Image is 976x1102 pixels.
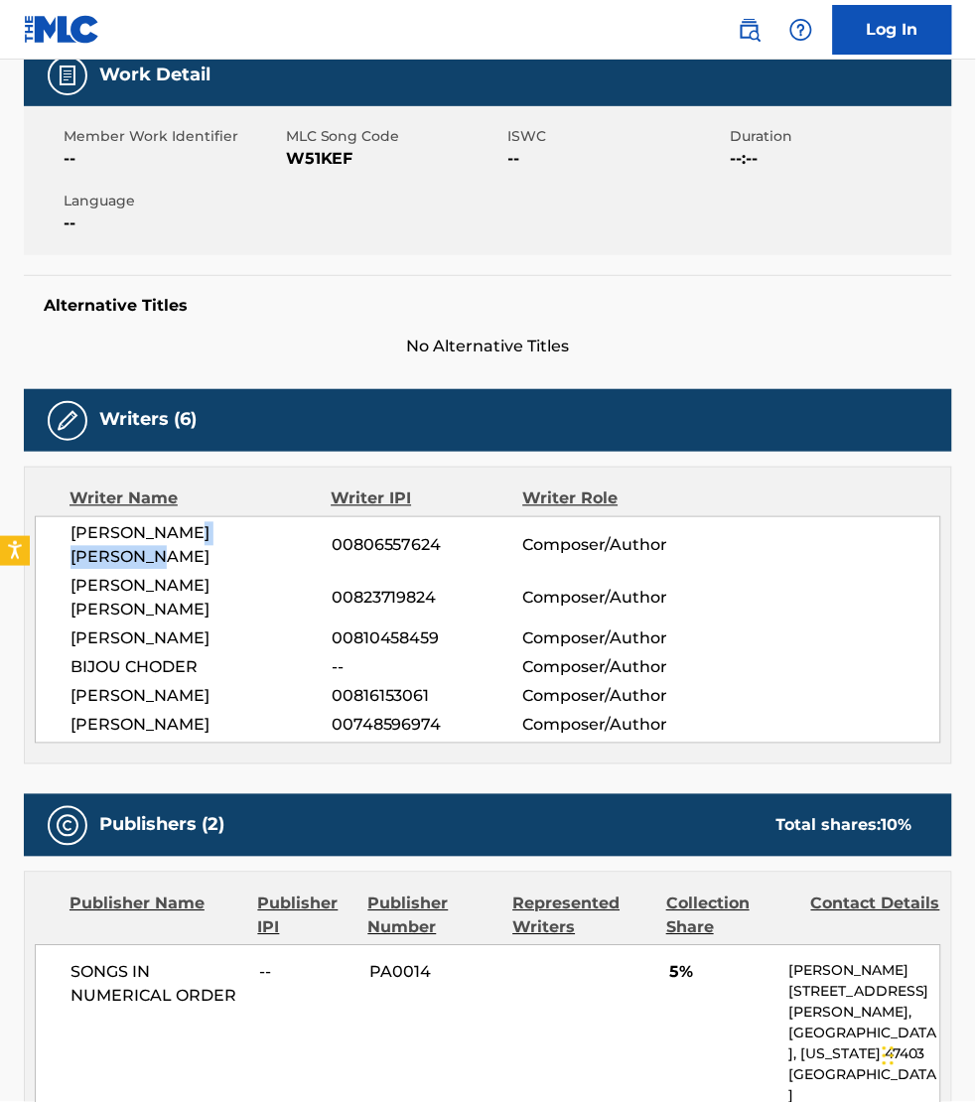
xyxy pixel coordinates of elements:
div: Contact Details [811,893,941,940]
div: Total shares: [776,814,912,838]
h5: Alternative Titles [44,296,932,316]
span: [PERSON_NAME] [PERSON_NAME] [70,522,332,570]
span: Composer/Author [523,685,697,709]
a: Log In [833,5,952,55]
span: [PERSON_NAME] [70,685,332,709]
span: Composer/Author [523,656,697,680]
span: 5% [669,961,773,985]
h5: Writers (6) [99,409,197,432]
p: [PERSON_NAME] [788,961,940,982]
span: -- [508,147,726,171]
img: Writers [56,409,79,433]
div: Represented Writers [513,893,652,940]
span: BIJOU CHODER [70,656,332,680]
span: Composer/Author [523,534,697,558]
span: -- [64,211,281,235]
span: Duration [730,126,947,147]
div: Writer IPI [331,487,522,511]
span: -- [64,147,281,171]
span: 00816153061 [332,685,523,709]
div: Drag [883,1027,895,1086]
div: Publisher Number [368,893,498,940]
iframe: Chat Widget [877,1007,976,1102]
h5: Publishers (2) [99,814,224,837]
span: -- [259,961,354,985]
img: Work Detail [56,64,79,87]
div: Publisher IPI [258,893,353,940]
span: Composer/Author [523,587,697,611]
span: Language [64,191,281,211]
span: --:-- [730,147,947,171]
span: 00823719824 [332,587,523,611]
span: PA0014 [370,961,500,985]
span: SONGS IN NUMERICAL ORDER [70,961,244,1009]
h5: Work Detail [99,64,210,86]
div: Writer Role [523,487,698,511]
span: 00748596974 [332,714,523,738]
span: [PERSON_NAME] [70,714,332,738]
span: Member Work Identifier [64,126,281,147]
span: [PERSON_NAME] [PERSON_NAME] [70,575,332,622]
span: Composer/Author [523,627,697,651]
span: 00810458459 [332,627,523,651]
span: No Alternative Titles [24,336,952,359]
img: Publishers [56,814,79,838]
span: 00806557624 [332,534,523,558]
span: -- [332,656,523,680]
div: Writer Name [70,487,331,511]
span: Composer/Author [523,714,697,738]
div: Help [781,10,821,50]
img: search [738,18,762,42]
span: [PERSON_NAME] [70,627,332,651]
div: Collection Share [666,893,796,940]
img: MLC Logo [24,15,100,44]
a: Public Search [730,10,769,50]
img: help [789,18,813,42]
span: W51KEF [286,147,503,171]
span: MLC Song Code [286,126,503,147]
div: Publisher Name [70,893,243,940]
p: [STREET_ADDRESS][PERSON_NAME], [788,982,940,1024]
p: [GEOGRAPHIC_DATA], [US_STATE] 47403 [788,1024,940,1065]
span: ISWC [508,126,726,147]
span: 10 % [882,816,912,835]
